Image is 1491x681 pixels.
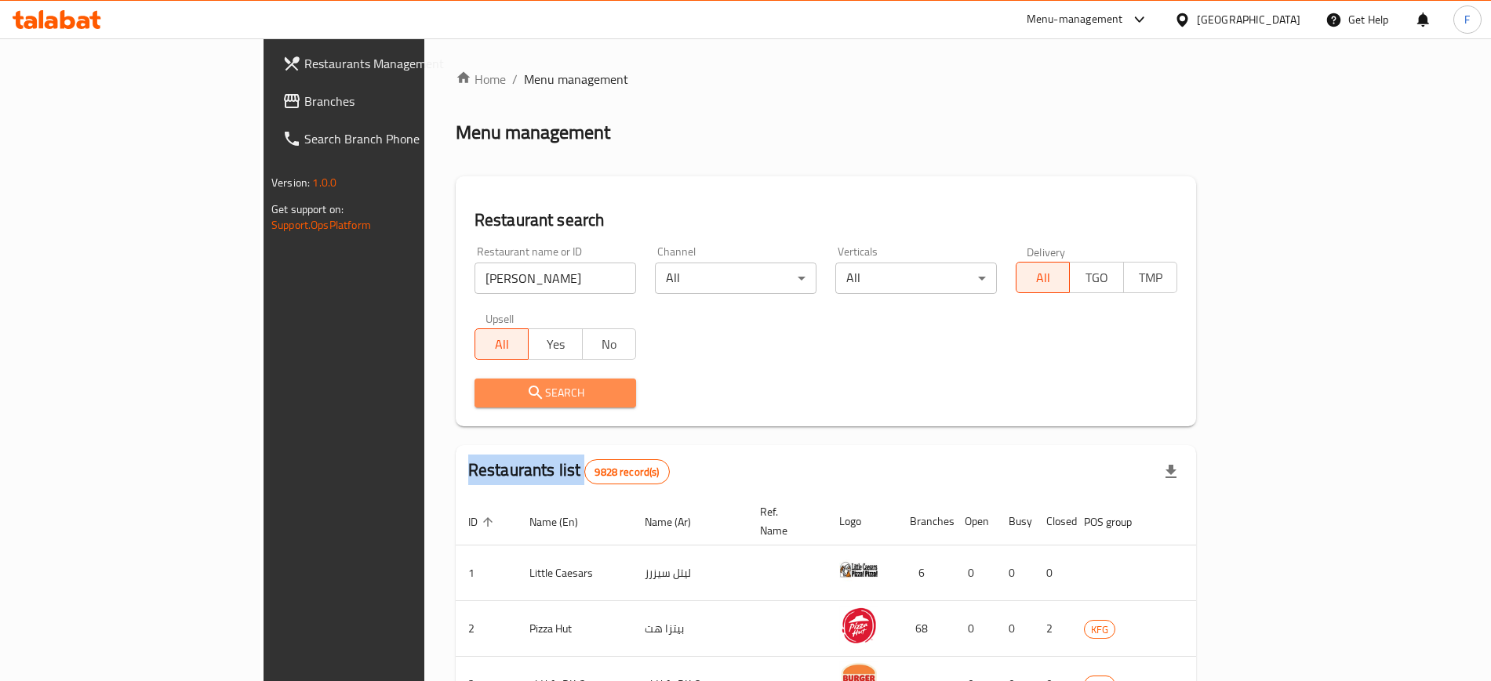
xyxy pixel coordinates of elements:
[1069,262,1123,293] button: TGO
[952,601,996,657] td: 0
[468,513,498,531] span: ID
[535,333,576,356] span: Yes
[952,545,996,601] td: 0
[645,513,711,531] span: Name (Ar)
[270,120,512,158] a: Search Branch Phone
[1034,545,1071,601] td: 0
[589,333,630,356] span: No
[655,263,816,294] div: All
[897,498,952,545] th: Branches
[897,545,952,601] td: 6
[1034,498,1071,545] th: Closed
[270,45,512,82] a: Restaurants Management
[835,263,997,294] div: All
[1034,601,1071,657] td: 2
[456,70,1196,89] nav: breadcrumb
[996,601,1034,657] td: 0
[475,379,636,408] button: Search
[996,545,1034,601] td: 0
[827,498,897,545] th: Logo
[304,54,500,73] span: Restaurants Management
[1130,266,1171,289] span: TMP
[271,215,371,235] a: Support.OpsPlatform
[271,199,344,219] span: Get support on:
[528,328,582,360] button: Yes
[839,550,878,589] img: Little Caesars
[632,545,747,601] td: ليتل سيزرز
[485,313,515,324] label: Upsell
[1085,621,1115,639] span: KFG
[304,129,500,148] span: Search Branch Phone
[1084,513,1152,531] span: POS group
[517,601,632,657] td: Pizza Hut
[475,208,1177,232] h2: Restaurant search
[468,458,670,484] h2: Restaurants list
[1123,262,1177,293] button: TMP
[1464,11,1470,28] span: F
[1016,262,1070,293] button: All
[1152,453,1190,491] div: Export file
[517,545,632,601] td: Little Caesars
[270,82,512,120] a: Branches
[1023,266,1064,289] span: All
[475,328,529,360] button: All
[456,120,610,145] h2: Menu management
[584,459,669,484] div: Total records count
[1027,246,1066,257] label: Delivery
[996,498,1034,545] th: Busy
[1076,266,1117,289] span: TGO
[897,601,952,657] td: 68
[839,606,878,645] img: Pizza Hut
[632,601,747,657] td: بيتزا هت
[487,383,624,403] span: Search
[1197,11,1300,28] div: [GEOGRAPHIC_DATA]
[760,502,808,540] span: Ref. Name
[271,172,310,193] span: Version:
[1027,10,1123,29] div: Menu-management
[529,513,598,531] span: Name (En)
[524,70,628,89] span: Menu management
[304,92,500,110] span: Branches
[585,465,668,480] span: 9828 record(s)
[952,498,996,545] th: Open
[312,172,336,193] span: 1.0.0
[512,70,518,89] li: /
[475,263,636,294] input: Search for restaurant name or ID..
[482,333,522,356] span: All
[582,328,636,360] button: No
